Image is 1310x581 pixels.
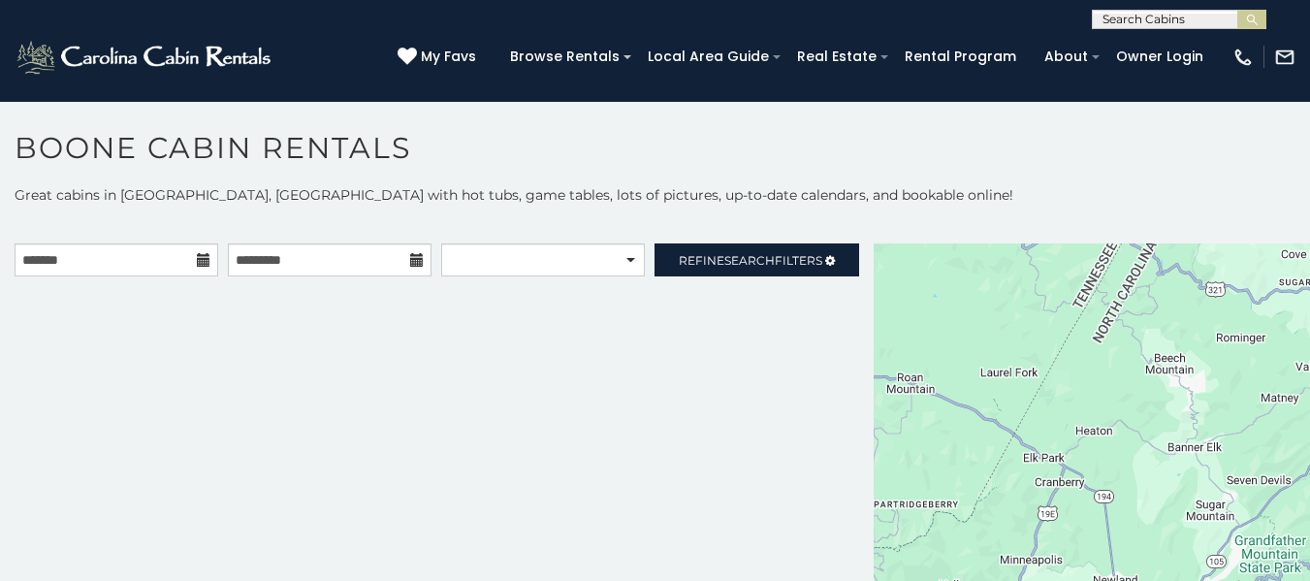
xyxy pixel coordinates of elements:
[724,253,775,268] span: Search
[1232,47,1254,68] img: phone-regular-white.png
[655,243,858,276] a: RefineSearchFilters
[1035,42,1098,72] a: About
[1106,42,1213,72] a: Owner Login
[15,38,276,77] img: White-1-2.png
[679,253,822,268] span: Refine Filters
[895,42,1026,72] a: Rental Program
[1274,47,1295,68] img: mail-regular-white.png
[398,47,481,68] a: My Favs
[421,47,476,67] span: My Favs
[500,42,629,72] a: Browse Rentals
[638,42,779,72] a: Local Area Guide
[787,42,886,72] a: Real Estate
